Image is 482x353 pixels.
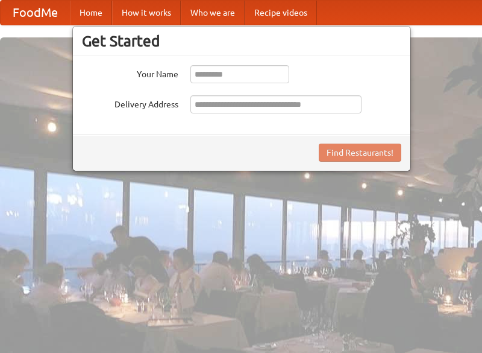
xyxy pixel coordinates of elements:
h3: Get Started [82,32,401,50]
a: Recipe videos [245,1,317,25]
a: Home [70,1,112,25]
label: Your Name [82,65,178,80]
a: FoodMe [1,1,70,25]
a: Who we are [181,1,245,25]
label: Delivery Address [82,95,178,110]
a: How it works [112,1,181,25]
button: Find Restaurants! [319,144,401,162]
